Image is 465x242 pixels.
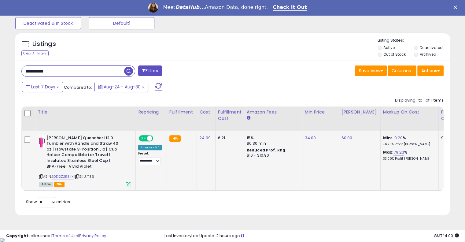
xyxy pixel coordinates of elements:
div: Meet Amazon Data, done right. [163,4,268,10]
span: FBA [54,182,65,187]
div: Cost [199,109,213,115]
span: All listings currently available for purchase on Amazon [39,182,53,187]
div: Markup on Cost [383,109,436,115]
div: Amazon Fees [247,109,300,115]
span: ON [139,136,147,141]
div: Fulfillment Cost [218,109,242,122]
div: Title [38,109,133,115]
div: seller snap | | [6,233,106,239]
label: Active [383,45,395,50]
a: 24.99 [199,135,211,141]
div: % [383,150,434,161]
span: Last 7 Days [31,84,55,90]
span: OFF [152,136,162,141]
button: Actions [417,65,444,76]
b: Reduced Prof. Rng. [247,147,287,153]
span: Compared to: [64,84,92,90]
button: Aug-24 - Aug-30 [94,82,148,92]
button: Last 7 Days [22,82,63,92]
button: Filters [138,65,162,76]
b: Min: [383,135,392,141]
a: 79.23 [393,149,404,155]
div: % [383,135,434,147]
p: -6.76% Profit [PERSON_NAME] [383,142,434,147]
span: 2025-09-7 14:00 GMT [434,233,459,239]
div: 15% [247,135,297,141]
div: $0.30 min [247,141,297,146]
a: 60.00 [341,135,352,141]
a: 34.00 [305,135,316,141]
a: Privacy Policy [79,233,106,239]
span: Columns [392,68,411,74]
a: Terms of Use [52,233,78,239]
div: Clear All Filters [21,50,49,56]
p: 33.00% Profit [PERSON_NAME] [383,157,434,161]
a: B0D2Z2R3KX [52,174,73,179]
div: Amazon AI * [138,145,162,150]
small: FBA [169,135,181,142]
div: Displaying 1 to 1 of 1 items [395,98,444,103]
div: 6.21 [218,135,239,141]
button: Default1 [89,17,154,29]
th: The percentage added to the cost of goods (COGS) that forms the calculator for Min & Max prices. [380,106,438,131]
div: Repricing [138,109,164,115]
label: Deactivated [419,45,442,50]
i: DataHub... [175,4,205,10]
img: Profile image for Georgie [148,3,158,13]
b: [PERSON_NAME] Quencher H2.0 Tumbler with Handle and Straw 40 oz | Flowstate 3-Position Lid | Cup ... [46,135,121,171]
span: Aug-24 - Aug-30 [104,84,141,90]
div: Preset: [138,151,162,165]
b: Max: [383,149,394,155]
div: Fulfillable Quantity [441,109,462,122]
button: Columns [388,65,416,76]
div: Fulfillment [169,109,194,115]
div: $10 - $10.90 [247,153,297,158]
p: Listing States: [378,38,450,43]
div: Close [453,6,459,9]
img: 31gxgBmguAL._SL40_.jpg [39,135,45,147]
div: Last InventoryLab Update: 2 hours ago. [164,233,459,239]
button: Deactivated & In Stock [15,17,81,29]
label: Out of Stock [383,52,406,57]
a: -9.20 [392,135,403,141]
div: ASIN: [39,135,131,186]
a: Check It Out [273,4,307,11]
h5: Listings [32,40,56,48]
button: Save View [355,65,387,76]
strong: Copyright [6,233,28,239]
label: Archived [419,52,436,57]
small: Amazon Fees. [247,115,250,121]
div: [PERSON_NAME] [341,109,378,115]
span: | SKU: 1136 [74,174,94,179]
div: Min Price [305,109,336,115]
div: 97 [441,135,460,141]
span: Show: entries [26,199,70,205]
